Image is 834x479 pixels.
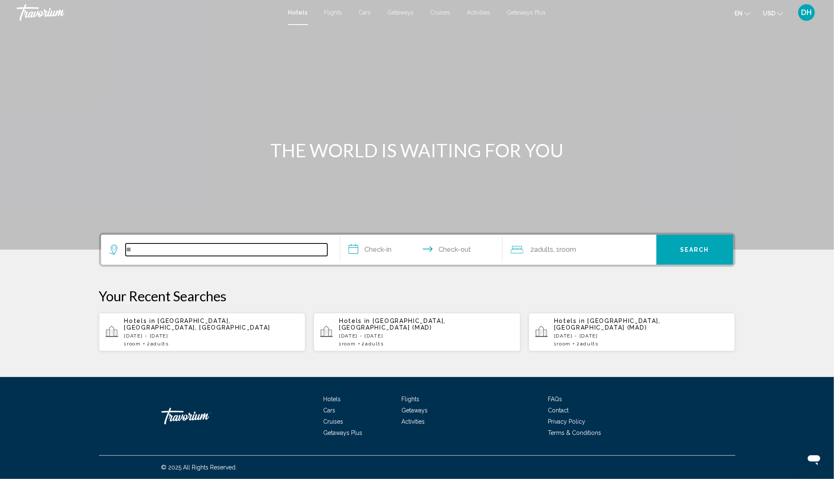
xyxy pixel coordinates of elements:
[554,318,585,324] span: Hotels in
[507,9,546,16] a: Getaways Plus
[362,341,384,347] span: 2
[324,9,342,16] a: Flights
[324,429,363,436] a: Getaways Plus
[339,341,356,347] span: 1
[339,318,445,331] span: [GEOGRAPHIC_DATA], [GEOGRAPHIC_DATA] (MAD)
[502,235,656,265] button: Travelers: 2 adults, 0 children
[656,235,733,265] button: Search
[342,341,356,347] span: Room
[401,396,419,402] a: Flights
[261,139,573,161] h1: THE WORLD IS WAITING FOR YOU
[401,418,425,425] a: Activities
[288,9,308,16] a: Hotels
[151,341,169,347] span: Adults
[554,341,571,347] span: 1
[557,341,571,347] span: Room
[735,10,742,17] span: en
[401,407,428,414] a: Getaways
[340,235,502,265] button: Check in and out dates
[467,9,490,16] a: Activities
[580,341,599,347] span: Adults
[735,7,750,19] button: Change language
[548,418,586,425] a: Privacy Policy
[124,341,141,347] span: 1
[339,318,370,324] span: Hotels in
[801,446,827,472] iframe: Button to launch messaging window
[99,313,306,352] button: Hotels in [GEOGRAPHIC_DATA], [GEOGRAPHIC_DATA], [GEOGRAPHIC_DATA][DATE] - [DATE]1Room2Adults
[101,235,733,265] div: Search widget
[324,418,344,425] a: Cruises
[529,313,735,352] button: Hotels in [GEOGRAPHIC_DATA], [GEOGRAPHIC_DATA] (MAD)[DATE] - [DATE]1Room2Adults
[535,246,554,253] span: Adults
[548,407,569,414] a: Contact
[365,341,384,347] span: Adults
[17,4,280,21] a: Travorium
[577,341,599,347] span: 2
[124,333,299,339] p: [DATE] - [DATE]
[124,318,270,331] span: [GEOGRAPHIC_DATA], [GEOGRAPHIC_DATA], [GEOGRAPHIC_DATA]
[127,341,141,347] span: Room
[763,7,783,19] button: Change currency
[554,333,729,339] p: [DATE] - [DATE]
[124,318,156,324] span: Hotels in
[554,244,577,256] span: , 1
[680,247,709,253] span: Search
[147,341,169,347] span: 2
[324,396,341,402] a: Hotels
[431,9,450,16] a: Cruises
[548,396,562,402] a: FAQs
[324,407,336,414] a: Cars
[531,244,554,256] span: 2
[161,464,237,471] span: © 2025 All Rights Reserved.
[763,10,775,17] span: USD
[802,8,812,17] span: DH
[560,246,577,253] span: Room
[359,9,371,16] a: Cars
[314,313,520,352] button: Hotels in [GEOGRAPHIC_DATA], [GEOGRAPHIC_DATA] (MAD)[DATE] - [DATE]1Room2Adults
[554,318,661,331] span: [GEOGRAPHIC_DATA], [GEOGRAPHIC_DATA] (MAD)
[339,333,514,339] p: [DATE] - [DATE]
[99,288,735,304] p: Your Recent Searches
[161,404,245,429] a: Travorium
[388,9,414,16] a: Getaways
[796,4,817,21] button: User Menu
[548,429,601,436] a: Terms & Conditions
